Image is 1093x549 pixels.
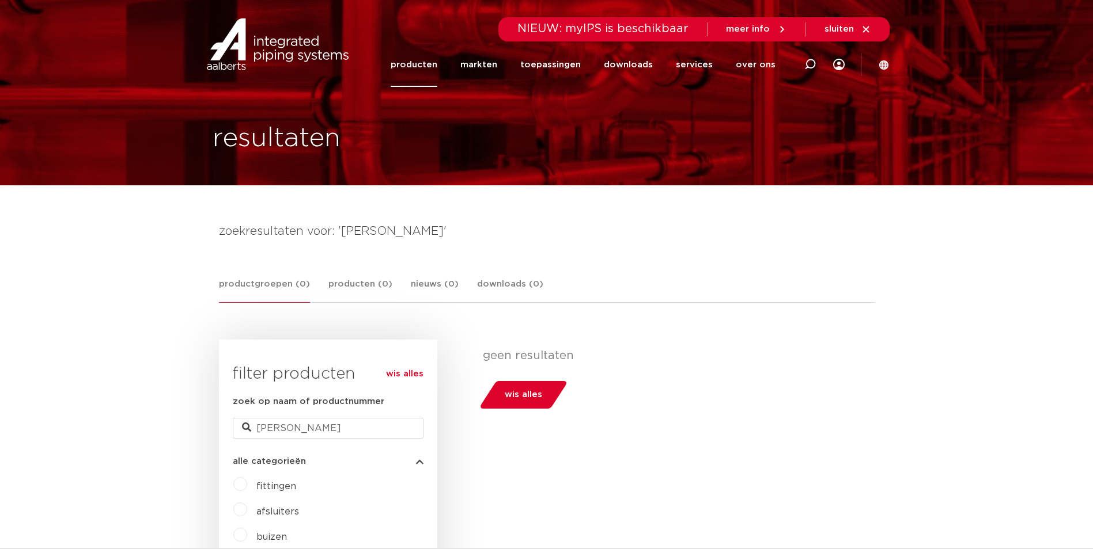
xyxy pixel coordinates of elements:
span: alle categorieën [233,457,306,466]
a: meer info [726,24,787,35]
p: geen resultaten [483,349,866,363]
a: buizen [256,532,287,542]
span: meer info [726,25,770,33]
span: wis alles [505,386,542,404]
a: toepassingen [520,43,581,87]
h3: filter producten [233,363,423,386]
a: downloads (0) [477,277,543,302]
a: sluiten [825,24,871,35]
a: producten [391,43,437,87]
h1: resultaten [213,120,341,157]
a: nieuws (0) [411,277,459,302]
a: services [676,43,713,87]
a: over ons [736,43,776,87]
label: zoek op naam of productnummer [233,395,384,409]
a: fittingen [256,482,296,491]
h4: zoekresultaten voor: '[PERSON_NAME]' [219,222,875,241]
a: productgroepen (0) [219,277,310,303]
button: alle categorieën [233,457,423,466]
div: my IPS [833,52,845,77]
nav: Menu [391,43,776,87]
a: downloads [604,43,653,87]
a: producten (0) [328,277,392,302]
a: markten [460,43,497,87]
a: wis alles [386,367,423,381]
input: zoeken [233,418,423,439]
a: afsluiters [256,507,299,516]
span: sluiten [825,25,854,33]
span: NIEUW: myIPS is beschikbaar [517,23,689,35]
